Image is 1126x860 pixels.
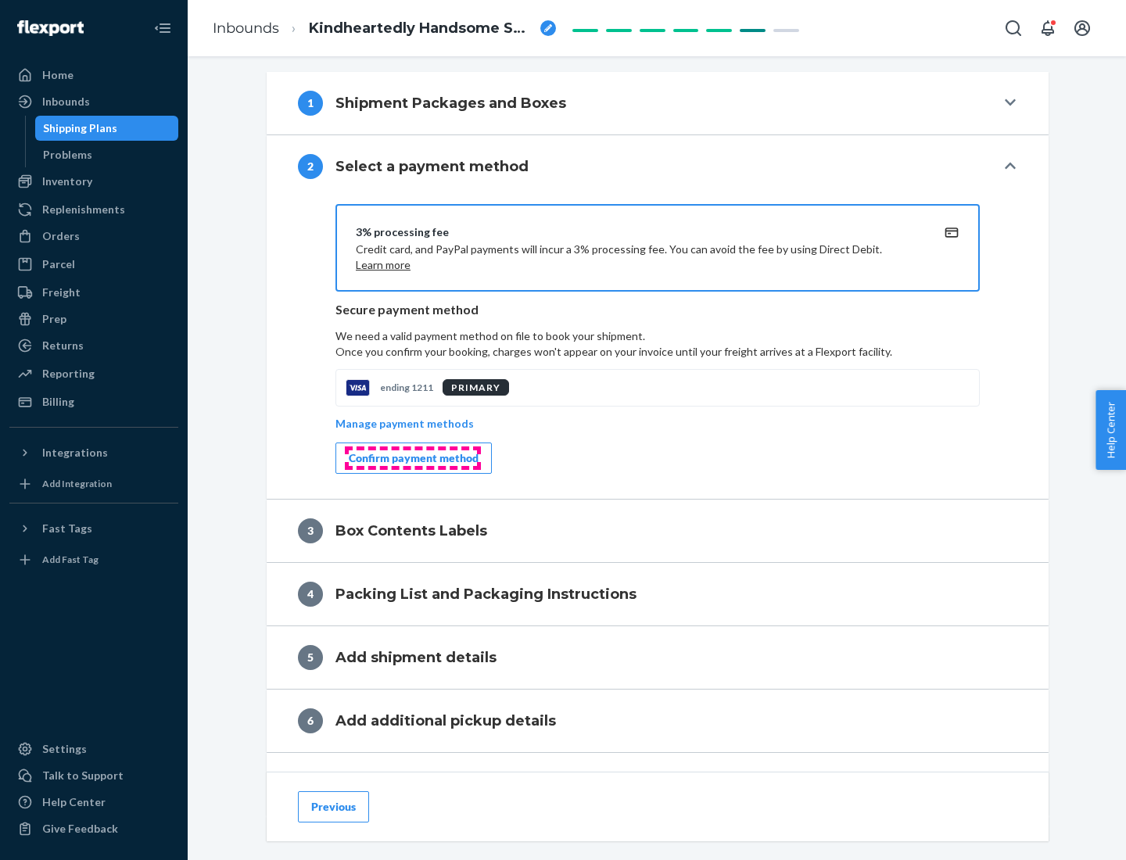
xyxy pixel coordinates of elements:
[298,154,323,179] div: 2
[43,147,92,163] div: Problems
[42,445,108,460] div: Integrations
[335,711,556,731] h4: Add additional pickup details
[42,338,84,353] div: Returns
[267,690,1049,752] button: 6Add additional pickup details
[9,306,178,331] a: Prep
[9,280,178,305] a: Freight
[35,116,179,141] a: Shipping Plans
[42,768,124,783] div: Talk to Support
[42,741,87,757] div: Settings
[9,89,178,114] a: Inbounds
[356,257,411,273] button: Learn more
[298,582,323,607] div: 4
[9,763,178,788] a: Talk to Support
[349,450,479,466] div: Confirm payment method
[356,224,922,240] div: 3% processing fee
[335,584,637,604] h4: Packing List and Packaging Instructions
[298,518,323,543] div: 3
[267,135,1049,198] button: 2Select a payment method
[9,361,178,386] a: Reporting
[9,440,178,465] button: Integrations
[335,328,980,360] p: We need a valid payment method on file to book your shipment.
[42,477,112,490] div: Add Integration
[998,13,1029,44] button: Open Search Box
[200,5,568,52] ol: breadcrumbs
[213,20,279,37] a: Inbounds
[35,142,179,167] a: Problems
[42,366,95,382] div: Reporting
[267,563,1049,625] button: 4Packing List and Packaging Instructions
[42,228,80,244] div: Orders
[298,645,323,670] div: 5
[42,521,92,536] div: Fast Tags
[42,394,74,410] div: Billing
[267,626,1049,689] button: 5Add shipment details
[42,256,75,272] div: Parcel
[42,94,90,109] div: Inbounds
[335,647,497,668] h4: Add shipment details
[335,521,487,541] h4: Box Contents Labels
[17,20,84,36] img: Flexport logo
[9,547,178,572] a: Add Fast Tag
[335,301,980,319] p: Secure payment method
[9,169,178,194] a: Inventory
[298,708,323,733] div: 6
[267,753,1049,815] button: 7Shipping Quote
[380,381,433,394] p: ending 1211
[335,443,492,474] button: Confirm payment method
[1096,390,1126,470] button: Help Center
[356,242,922,273] p: Credit card, and PayPal payments will incur a 3% processing fee. You can avoid the fee by using D...
[9,471,178,496] a: Add Integration
[9,333,178,358] a: Returns
[9,516,178,541] button: Fast Tags
[9,252,178,277] a: Parcel
[309,19,534,39] span: Kindheartedly Handsome Squirrel
[9,224,178,249] a: Orders
[9,197,178,222] a: Replenishments
[1067,13,1098,44] button: Open account menu
[42,67,74,83] div: Home
[1032,13,1063,44] button: Open notifications
[9,790,178,815] a: Help Center
[335,93,566,113] h4: Shipment Packages and Boxes
[443,379,509,396] div: PRIMARY
[335,156,529,177] h4: Select a payment method
[42,794,106,810] div: Help Center
[267,72,1049,134] button: 1Shipment Packages and Boxes
[42,174,92,189] div: Inventory
[267,500,1049,562] button: 3Box Contents Labels
[42,311,66,327] div: Prep
[42,821,118,837] div: Give Feedback
[298,791,369,822] button: Previous
[42,285,81,300] div: Freight
[9,389,178,414] a: Billing
[42,553,99,566] div: Add Fast Tag
[42,202,125,217] div: Replenishments
[9,816,178,841] button: Give Feedback
[335,416,474,432] p: Manage payment methods
[9,63,178,88] a: Home
[9,736,178,761] a: Settings
[147,13,178,44] button: Close Navigation
[335,344,980,360] p: Once you confirm your booking, charges won't appear on your invoice until your freight arrives at...
[298,91,323,116] div: 1
[43,120,117,136] div: Shipping Plans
